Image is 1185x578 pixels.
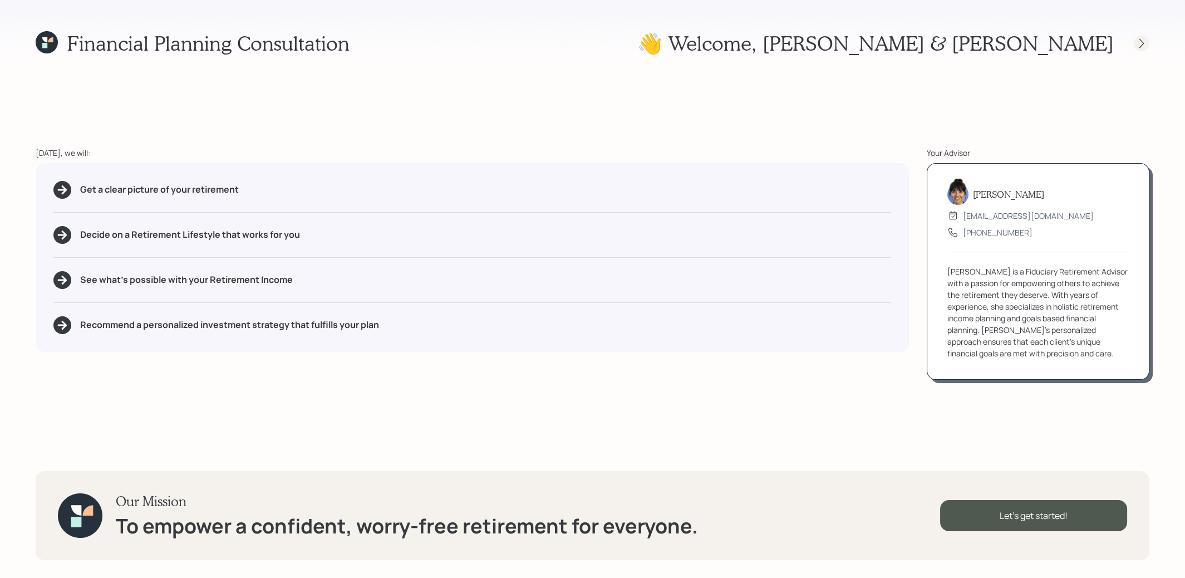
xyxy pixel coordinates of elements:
[80,184,239,195] h5: Get a clear picture of your retirement
[947,178,968,205] img: treva-nostdahl-headshot.png
[67,31,350,55] h1: Financial Planning Consultation
[963,227,1032,238] div: [PHONE_NUMBER]
[973,189,1044,199] h5: [PERSON_NAME]
[80,229,300,240] h5: Decide on a Retirement Lifestyle that works for you
[36,147,909,159] div: [DATE], we will:
[80,320,379,330] h5: Recommend a personalized investment strategy that fulfills your plan
[947,266,1129,359] div: [PERSON_NAME] is a Fiduciary Retirement Advisor with a passion for empowering others to achieve t...
[116,514,698,538] h1: To empower a confident, worry-free retirement for everyone.
[80,275,293,285] h5: See what's possible with your Retirement Income
[940,500,1127,531] div: Let's get started!
[927,147,1149,159] div: Your Advisor
[637,31,1114,55] h1: 👋 Welcome , [PERSON_NAME] & [PERSON_NAME]
[963,210,1094,222] div: [EMAIL_ADDRESS][DOMAIN_NAME]
[116,493,698,510] h3: Our Mission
